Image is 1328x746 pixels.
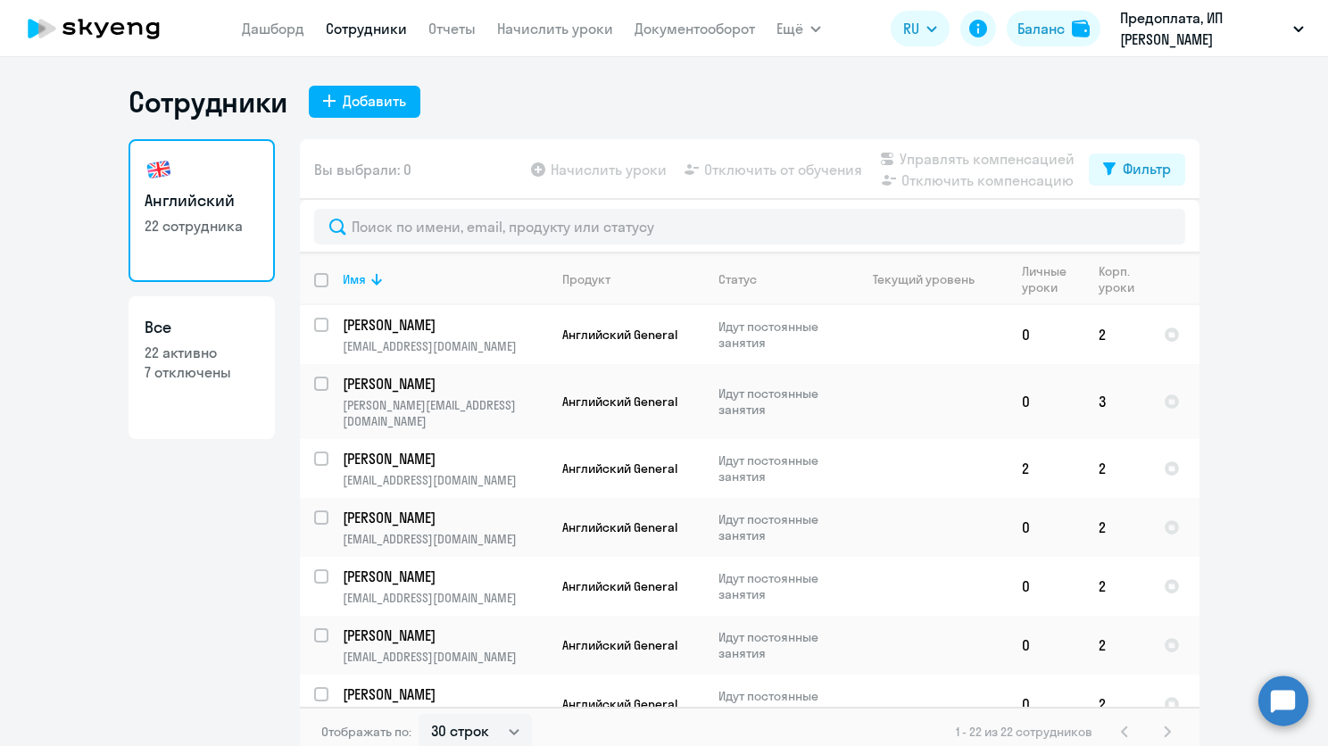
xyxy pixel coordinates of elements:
p: [PERSON_NAME] [343,508,544,527]
a: Отчеты [428,20,476,37]
td: 2 [1084,557,1150,616]
input: Поиск по имени, email, продукту или статусу [314,209,1185,245]
p: Предоплата, ИП [PERSON_NAME] [1120,7,1286,50]
p: Идут постоянные занятия [718,688,841,720]
td: 2 [1008,439,1084,498]
div: Текущий уровень [856,271,1007,287]
a: [PERSON_NAME] [343,567,547,586]
td: 0 [1008,364,1084,439]
td: 2 [1084,675,1150,734]
h3: Английский [145,189,259,212]
span: Английский General [562,696,677,712]
div: Имя [343,271,547,287]
span: Вы выбрали: 0 [314,159,411,180]
a: [PERSON_NAME] [343,449,547,468]
button: Предоплата, ИП [PERSON_NAME] [1111,7,1313,50]
button: Ещё [776,11,821,46]
p: [PERSON_NAME] [343,567,544,586]
p: Идут постоянные занятия [718,511,841,543]
a: [PERSON_NAME] [343,508,547,527]
p: [EMAIL_ADDRESS][DOMAIN_NAME] [343,590,547,606]
p: Идут постоянные занятия [718,319,841,351]
span: Ещё [776,18,803,39]
h3: Все [145,316,259,339]
a: Документооборот [635,20,755,37]
a: Английский22 сотрудника [129,139,275,282]
div: Статус [718,271,757,287]
a: [PERSON_NAME] [343,315,547,335]
td: 0 [1008,675,1084,734]
a: Все22 активно7 отключены [129,296,275,439]
td: 2 [1084,498,1150,557]
p: Идут постоянные занятия [718,452,841,485]
p: 7 отключены [145,362,259,382]
img: english [145,155,173,184]
a: Начислить уроки [497,20,613,37]
td: 0 [1008,557,1084,616]
p: [PERSON_NAME] [343,374,544,394]
a: [PERSON_NAME] [343,684,547,704]
p: [EMAIL_ADDRESS][DOMAIN_NAME] [343,649,547,665]
span: Английский General [562,578,677,594]
td: 0 [1008,498,1084,557]
td: 2 [1084,439,1150,498]
div: Баланс [1017,18,1065,39]
div: Статус [718,271,841,287]
div: Фильтр [1123,158,1171,179]
p: [PERSON_NAME][EMAIL_ADDRESS][DOMAIN_NAME] [343,397,547,429]
p: Идут постоянные занятия [718,629,841,661]
td: 2 [1084,616,1150,675]
td: 2 [1084,305,1150,364]
a: [PERSON_NAME] [343,626,547,645]
p: [PERSON_NAME] [343,626,544,645]
div: Продукт [562,271,610,287]
p: Идут постоянные занятия [718,385,841,418]
span: Английский General [562,327,677,343]
button: Добавить [309,86,420,118]
td: 3 [1084,364,1150,439]
span: Английский General [562,394,677,410]
td: 0 [1008,616,1084,675]
p: Идут постоянные занятия [718,570,841,602]
button: Фильтр [1089,153,1185,186]
a: Дашборд [242,20,304,37]
img: balance [1072,20,1090,37]
span: Английский General [562,637,677,653]
p: [PERSON_NAME] [343,684,544,704]
td: 0 [1008,305,1084,364]
div: Имя [343,271,366,287]
div: Продукт [562,271,703,287]
p: [PERSON_NAME] [343,449,544,468]
a: Сотрудники [326,20,407,37]
span: RU [903,18,919,39]
p: [EMAIL_ADDRESS][DOMAIN_NAME] [343,472,547,488]
button: RU [891,11,950,46]
div: Корп. уроки [1099,263,1137,295]
p: 22 сотрудника [145,216,259,236]
a: [PERSON_NAME] [343,374,547,394]
h1: Сотрудники [129,84,287,120]
div: Корп. уроки [1099,263,1149,295]
span: Английский General [562,460,677,477]
div: Личные уроки [1022,263,1083,295]
button: Балансbalance [1007,11,1100,46]
p: [EMAIL_ADDRESS][DOMAIN_NAME] [343,338,547,354]
span: Английский General [562,519,677,535]
p: 22 активно [145,343,259,362]
span: Отображать по: [321,724,411,740]
p: [PERSON_NAME] [343,315,544,335]
span: 1 - 22 из 22 сотрудников [956,724,1092,740]
div: Личные уроки [1022,263,1072,295]
p: [EMAIL_ADDRESS][DOMAIN_NAME] [343,531,547,547]
div: Текущий уровень [873,271,975,287]
div: Добавить [343,90,406,112]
